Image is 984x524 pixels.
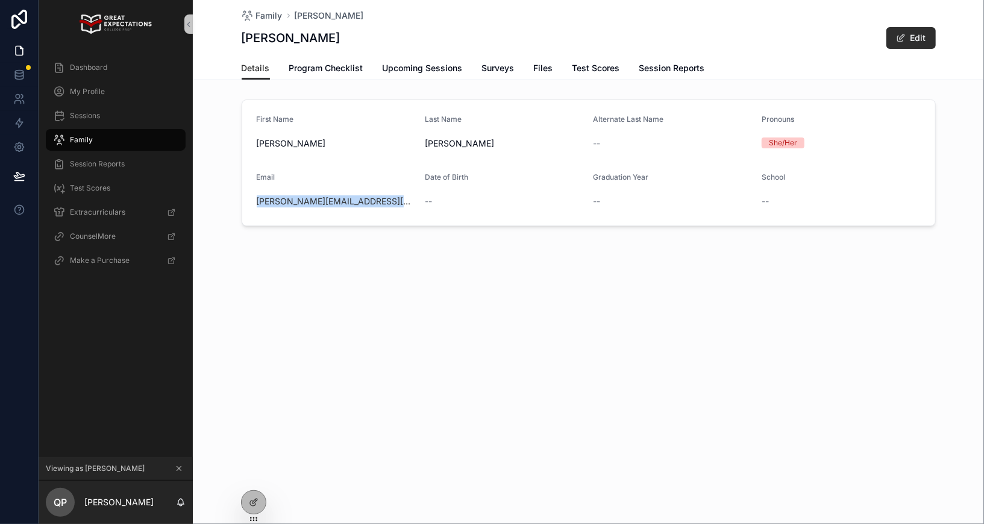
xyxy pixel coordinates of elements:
a: Dashboard [46,57,186,78]
span: Date of Birth [425,172,468,182]
a: CounselMore [46,226,186,247]
a: Sessions [46,105,186,127]
a: Program Checklist [289,57,363,81]
span: Dashboard [70,63,107,72]
a: Family [46,129,186,151]
span: Alternate Last Name [594,115,664,124]
a: Session Reports [639,57,705,81]
a: Files [534,57,553,81]
a: Test Scores [572,57,620,81]
span: -- [425,195,432,207]
span: First Name [257,115,294,124]
span: Surveys [482,62,515,74]
h1: [PERSON_NAME] [242,30,340,46]
a: Family [242,10,283,22]
span: Family [256,10,283,22]
span: Make a Purchase [70,256,130,265]
span: Upcoming Sessions [383,62,463,74]
a: Test Scores [46,177,186,199]
span: Email [257,172,275,182]
span: Session Reports [70,159,125,169]
a: Extracurriculars [46,201,186,223]
div: She/Her [769,137,797,148]
span: -- [594,195,601,207]
div: scrollable content [39,48,193,287]
a: [PERSON_NAME] [295,10,364,22]
span: Extracurriculars [70,207,125,217]
button: Edit [886,27,936,49]
span: Details [242,62,270,74]
a: Surveys [482,57,515,81]
span: Test Scores [572,62,620,74]
a: Session Reports [46,153,186,175]
span: Program Checklist [289,62,363,74]
span: -- [762,195,769,207]
span: Viewing as [PERSON_NAME] [46,464,145,473]
span: [PERSON_NAME] [425,137,584,150]
span: Pronouns [762,115,794,124]
span: Last Name [425,115,462,124]
a: Details [242,57,270,80]
a: Make a Purchase [46,250,186,271]
span: My Profile [70,87,105,96]
span: -- [594,137,601,150]
span: CounselMore [70,232,116,241]
a: Upcoming Sessions [383,57,463,81]
span: Files [534,62,553,74]
span: Graduation Year [594,172,649,182]
span: Test Scores [70,183,110,193]
a: My Profile [46,81,186,103]
span: [PERSON_NAME] [257,137,416,150]
span: Sessions [70,111,100,121]
span: Family [70,135,93,145]
span: Session Reports [639,62,705,74]
p: [PERSON_NAME] [84,496,154,508]
span: School [762,172,785,182]
a: [PERSON_NAME][EMAIL_ADDRESS][DOMAIN_NAME] [257,195,416,207]
span: QP [54,495,67,510]
img: App logo [80,14,151,34]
